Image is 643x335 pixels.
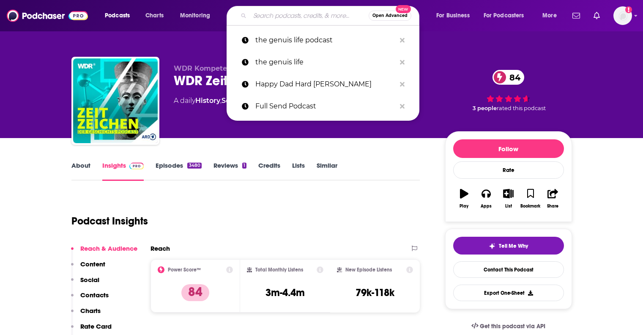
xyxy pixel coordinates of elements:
[547,204,558,209] div: Share
[73,58,158,143] img: WDR Zeitzeichen
[625,6,632,13] svg: Add a profile image
[168,267,201,273] h2: Power Score™
[430,9,480,22] button: open menu
[71,161,90,181] a: About
[499,243,528,249] span: Tell Me Why
[255,95,396,117] p: Full Send Podcast
[497,183,519,214] button: List
[150,244,170,252] h2: Reach
[489,243,495,249] img: tell me why sparkle
[317,161,337,181] a: Similar
[453,139,564,158] button: Follow
[613,6,632,25] img: User Profile
[453,261,564,278] a: Contact This Podcast
[235,6,427,25] div: Search podcasts, credits, & more...
[180,10,210,22] span: Monitoring
[80,307,101,315] p: Charts
[569,8,583,23] a: Show notifications dropdown
[71,307,101,322] button: Charts
[292,161,305,181] a: Lists
[80,260,105,268] p: Content
[453,285,564,301] button: Export One-Sheet
[520,204,540,209] div: Bookmark
[497,105,546,111] span: rated this podcast
[481,204,492,209] div: Apps
[80,291,109,299] p: Contacts
[174,64,317,72] span: WDR Kompetenzzentrum Audio & Voice
[222,97,247,105] a: Society
[220,97,222,105] span: ,
[475,183,497,214] button: Apps
[174,9,221,22] button: open menu
[80,276,99,284] p: Social
[369,11,411,21] button: Open AdvancedNew
[102,161,144,181] a: InsightsPodchaser Pro
[396,5,411,13] span: New
[480,323,545,330] span: Get this podcast via API
[227,29,419,51] a: the genuis life podcast
[484,10,524,22] span: For Podcasters
[501,70,525,85] span: 84
[255,29,396,51] p: the genuis life podcast
[453,183,475,214] button: Play
[372,14,408,18] span: Open Advanced
[590,8,603,23] a: Show notifications dropdown
[129,163,144,169] img: Podchaser Pro
[213,161,246,181] a: Reviews1
[255,73,396,95] p: Happy Dad Hard Seltzer
[227,73,419,95] a: Happy Dad Hard [PERSON_NAME]
[80,322,112,330] p: Rate Card
[493,70,525,85] a: 84
[520,183,542,214] button: Bookmark
[187,163,201,169] div: 3480
[258,161,280,181] a: Credits
[80,244,137,252] p: Reach & Audience
[356,286,394,299] h3: 79k-118k
[613,6,632,25] span: Logged in as smeizlik
[473,105,497,111] span: 3 people
[250,9,369,22] input: Search podcasts, credits, & more...
[227,51,419,73] a: the genuis life
[536,9,567,22] button: open menu
[71,260,105,276] button: Content
[227,95,419,117] a: Full Send Podcast
[195,97,220,105] a: History
[478,9,536,22] button: open menu
[145,10,164,22] span: Charts
[345,267,392,273] h2: New Episode Listens
[71,215,148,227] h1: Podcast Insights
[505,204,512,209] div: List
[460,204,468,209] div: Play
[71,276,99,291] button: Social
[174,96,314,106] div: A daily podcast
[453,237,564,255] button: tell me why sparkleTell Me Why
[71,244,137,260] button: Reach & Audience
[7,8,88,24] img: Podchaser - Follow, Share and Rate Podcasts
[542,10,557,22] span: More
[140,9,169,22] a: Charts
[436,10,470,22] span: For Business
[105,10,130,22] span: Podcasts
[453,161,564,179] div: Rate
[265,286,305,299] h3: 3m-4.4m
[71,291,109,307] button: Contacts
[255,267,303,273] h2: Total Monthly Listens
[99,9,141,22] button: open menu
[181,284,209,301] p: 84
[542,183,564,214] button: Share
[613,6,632,25] button: Show profile menu
[156,161,201,181] a: Episodes3480
[445,64,572,117] div: 84 3 peoplerated this podcast
[255,51,396,73] p: the genuis life
[242,163,246,169] div: 1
